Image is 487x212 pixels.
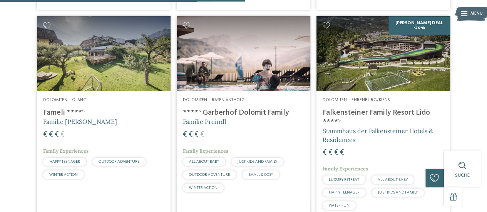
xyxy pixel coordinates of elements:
img: Familienhotels gesucht? Hier findet ihr die besten! [37,16,171,91]
span: Family Experiences [43,148,89,154]
span: € [43,131,47,139]
span: Dolomiten – Rasen-Antholz [183,98,244,102]
span: ALL ABOUT BABY [189,160,219,164]
span: LUXURY RETREAT [329,178,359,182]
span: Dolomiten – Olang [43,98,87,102]
img: Familienhotels gesucht? Hier findet ihr die besten! [177,16,310,91]
span: Dolomiten – Ehrenburg/Kiens [323,98,390,102]
span: € [328,149,333,157]
span: Family Experiences [183,148,228,154]
span: OUTDOOR ADVENTURE [189,173,230,177]
span: HAPPY TEENAGER [49,160,80,164]
span: WINTER ACTION [49,173,78,177]
h4: Falkensteiner Family Resort Lido ****ˢ [323,108,444,127]
span: Familie Preindl [183,118,226,125]
span: € [55,131,59,139]
span: OUTDOOR ADVENTURE [99,160,139,164]
span: € [340,149,344,157]
span: € [323,149,327,157]
img: Familienhotels gesucht? Hier findet ihr die besten! [316,16,450,91]
span: SMALL & COSY [248,173,273,177]
span: € [49,131,53,139]
span: € [334,149,338,157]
span: Suche [455,173,470,178]
span: WATER FUN [329,204,350,207]
span: HAPPY TEENAGER [329,190,360,194]
span: Stammhaus der Falkensteiner Hotels & Residences [323,127,433,143]
span: € [200,131,204,139]
span: Family Experiences [323,165,368,172]
span: € [189,131,193,139]
h4: ****ˢ Garberhof Dolomit Family [183,108,304,117]
span: € [183,131,187,139]
span: ALL ABOUT BABY [378,178,408,182]
span: JUST KIDS AND FAMILY [238,160,277,164]
span: JUST KIDS AND FAMILY [378,190,418,194]
span: Familie [PERSON_NAME] [43,118,117,125]
span: WINTER ACTION [189,186,218,190]
span: € [60,131,65,139]
span: € [194,131,199,139]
